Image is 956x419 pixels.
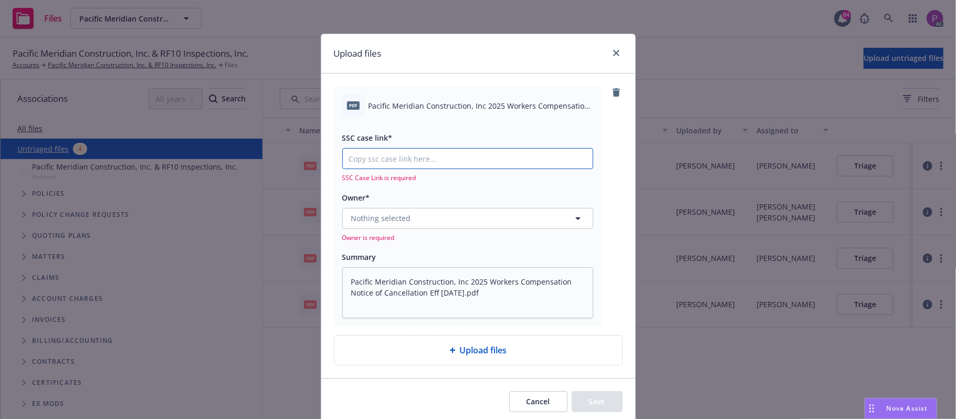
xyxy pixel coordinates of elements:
[887,404,928,413] span: Nova Assist
[334,335,623,365] div: Upload files
[610,86,623,99] a: remove
[865,399,878,418] div: Drag to move
[369,100,593,111] span: Pacific Meridian Construction, Inc 2025 Workers Compensation Notice of Cancellation Eff [DATE].pdf
[509,391,568,412] button: Cancel
[342,173,593,182] span: SSC Case Link is required
[334,47,382,60] h1: Upload files
[342,252,376,262] span: Summary
[347,101,360,109] span: pdf
[342,208,593,229] button: Nothing selected
[342,193,370,203] span: Owner*
[610,47,623,59] a: close
[343,149,593,169] input: Copy ssc case link here...
[351,213,411,224] span: Nothing selected
[342,233,593,242] span: Owner is required
[342,133,393,143] span: SSC case link*
[460,344,507,357] span: Upload files
[342,267,593,319] textarea: Pacific Meridian Construction, Inc 2025 Workers Compensation Notice of Cancellation Eff [DATE].pdf
[865,398,937,419] button: Nova Assist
